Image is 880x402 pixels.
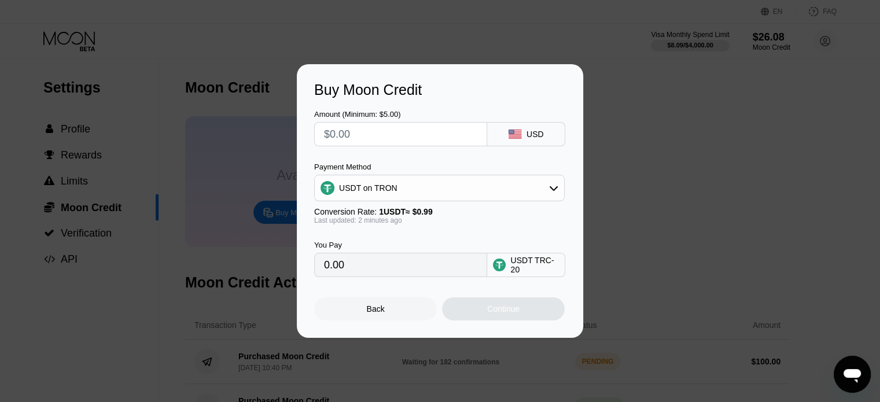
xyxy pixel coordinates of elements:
div: Amount (Minimum: $5.00) [314,110,487,119]
div: Conversion Rate: [314,207,565,216]
input: $0.00 [324,123,477,146]
div: Last updated: 2 minutes ago [314,216,565,224]
div: USD [526,130,544,139]
div: USDT on TRON [339,183,397,193]
iframe: Bouton de lancement de la fenêtre de messagerie [834,356,871,393]
div: Payment Method [314,163,565,171]
span: 1 USDT ≈ $0.99 [379,207,433,216]
div: Buy Moon Credit [314,82,566,98]
div: You Pay [314,241,487,249]
div: Back [314,297,437,320]
div: USDT on TRON [315,176,564,200]
div: USDT TRC-20 [510,256,559,274]
div: Back [367,304,385,314]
